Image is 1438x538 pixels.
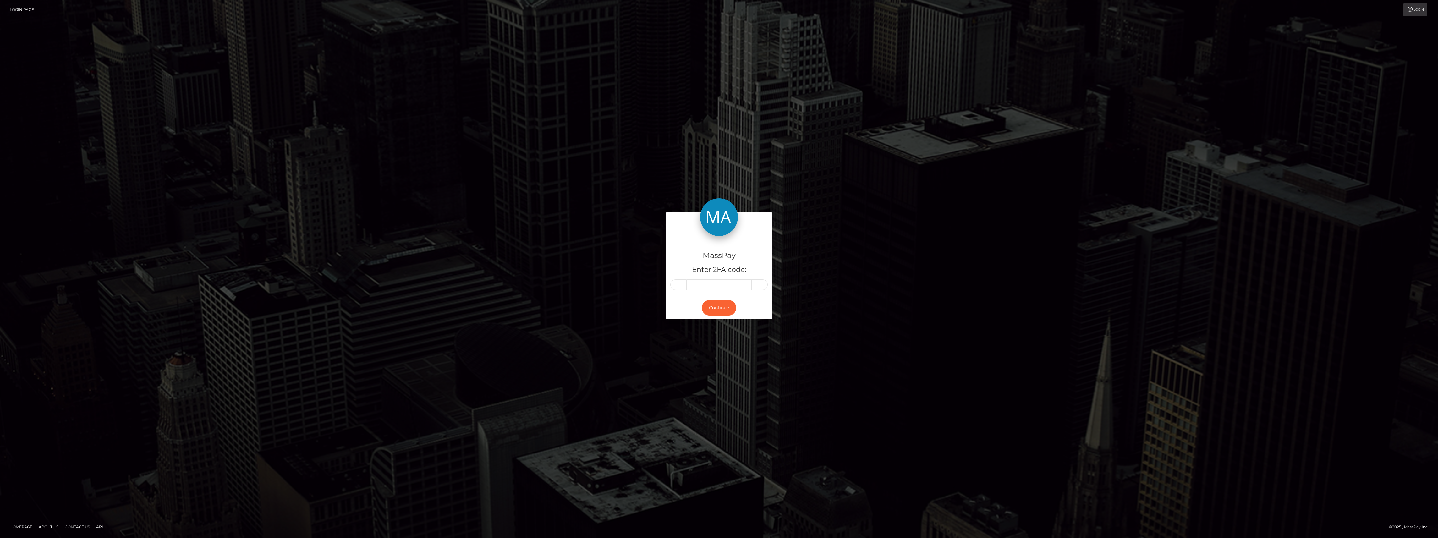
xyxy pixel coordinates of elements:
a: Login Page [10,3,34,16]
a: Contact Us [62,522,92,532]
a: Login [1403,3,1427,16]
a: About Us [36,522,61,532]
button: Continue [702,300,736,316]
img: MassPay [700,198,738,236]
a: API [94,522,106,532]
h4: MassPay [670,250,768,261]
div: © 2025 , MassPay Inc. [1389,524,1433,530]
h5: Enter 2FA code: [670,265,768,275]
a: Homepage [7,522,35,532]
